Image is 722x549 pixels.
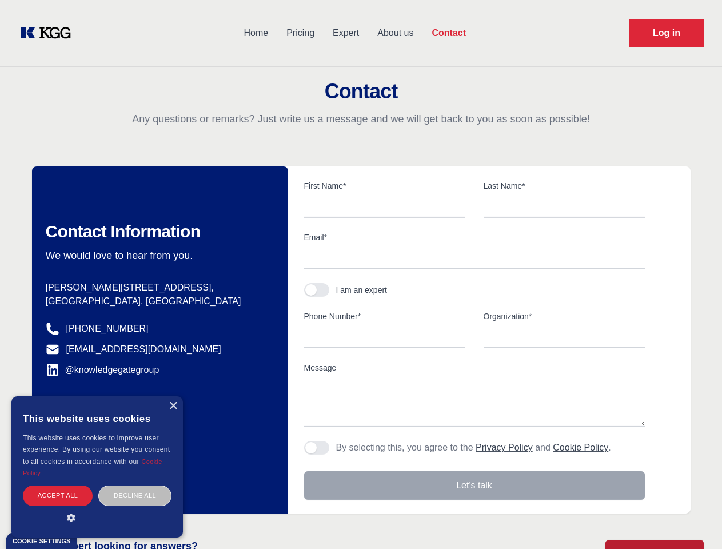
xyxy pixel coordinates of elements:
[169,402,177,411] div: Close
[368,18,422,48] a: About us
[304,311,465,322] label: Phone Number*
[665,494,722,549] iframe: Chat Widget
[553,443,608,452] a: Cookie Policy
[46,363,159,377] a: @knowledgegategroup
[422,18,475,48] a: Contact
[629,19,704,47] a: Request Demo
[46,249,270,262] p: We would love to hear from you.
[304,232,645,243] label: Email*
[23,486,93,506] div: Accept all
[66,343,221,356] a: [EMAIL_ADDRESS][DOMAIN_NAME]
[336,284,388,296] div: I am an expert
[66,322,149,336] a: [PHONE_NUMBER]
[46,221,270,242] h2: Contact Information
[484,180,645,192] label: Last Name*
[23,458,162,476] a: Cookie Policy
[46,281,270,295] p: [PERSON_NAME][STREET_ADDRESS],
[304,362,645,373] label: Message
[14,112,708,126] p: Any questions or remarks? Just write us a message and we will get back to you as soon as possible!
[98,486,171,506] div: Decline all
[13,538,70,544] div: Cookie settings
[46,295,270,308] p: [GEOGRAPHIC_DATA], [GEOGRAPHIC_DATA]
[23,434,170,466] span: This website uses cookies to improve user experience. By using our website you consent to all coo...
[23,405,171,432] div: This website uses cookies
[476,443,533,452] a: Privacy Policy
[234,18,277,48] a: Home
[304,471,645,500] button: Let's talk
[18,24,80,42] a: KOL Knowledge Platform: Talk to Key External Experts (KEE)
[336,441,611,455] p: By selecting this, you agree to the and .
[324,18,368,48] a: Expert
[304,180,465,192] label: First Name*
[484,311,645,322] label: Organization*
[277,18,324,48] a: Pricing
[14,80,708,103] h2: Contact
